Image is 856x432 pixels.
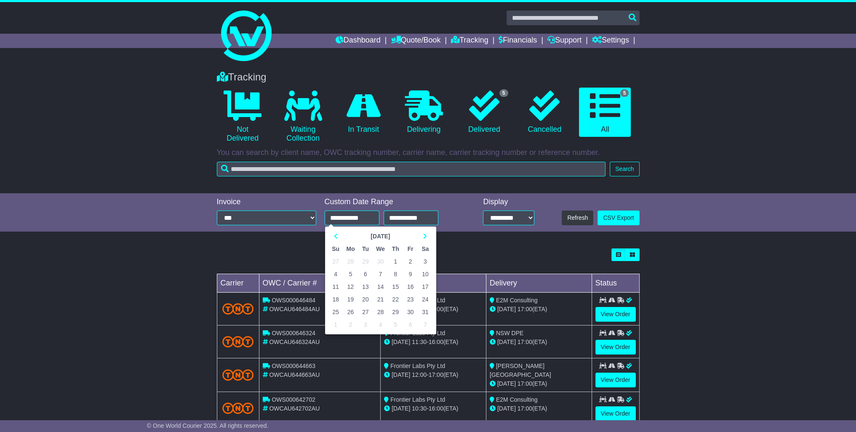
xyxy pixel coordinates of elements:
td: 6 [403,318,418,331]
th: Tu [358,243,373,255]
div: - (ETA) [384,371,483,379]
a: View Order [595,406,636,421]
td: 17 [418,280,432,293]
span: 11:30 [412,339,427,345]
td: 10 [418,268,432,280]
div: (ETA) [490,305,588,314]
span: [DATE] [497,380,516,387]
span: 16:00 [429,339,443,345]
th: Sa [418,243,432,255]
span: [DATE] [497,306,516,312]
img: TNT_Domestic.png [222,336,254,347]
span: OWCAU646484AU [269,306,320,312]
td: 8 [388,268,403,280]
a: Delivering [398,88,450,137]
div: - (ETA) [384,338,483,347]
td: 13 [358,280,373,293]
div: Invoice [217,197,316,207]
th: Mo [343,243,358,255]
span: OWS000644663 [272,363,315,369]
td: 12 [343,280,358,293]
td: 3 [358,318,373,331]
td: 7 [373,268,388,280]
td: 28 [343,255,358,268]
td: 15 [388,280,403,293]
a: 5 All [579,88,631,137]
span: [DATE] [497,339,516,345]
span: © One World Courier 2025. All rights reserved. [147,422,269,429]
span: [DATE] [392,371,410,378]
p: You can search by client name, OWC tracking number, carrier name, carrier tracking number or refe... [217,148,640,157]
td: 11 [328,280,343,293]
a: Financials [499,34,537,48]
span: 17:00 [517,405,532,412]
th: Su [328,243,343,255]
td: 29 [358,255,373,268]
td: 1 [328,318,343,331]
td: 26 [343,306,358,318]
td: 4 [373,318,388,331]
td: 27 [328,255,343,268]
img: TNT_Domestic.png [222,303,254,315]
span: OWS000646484 [272,297,315,304]
td: Carrier [217,274,259,293]
th: Select Month [343,230,418,243]
div: - (ETA) [384,404,483,413]
a: View Order [595,340,636,355]
a: CSV Export [597,211,639,225]
span: [DATE] [392,339,410,345]
td: Delivery [486,274,592,293]
button: Search [610,162,639,176]
td: 6 [358,268,373,280]
div: Custom Date Range [325,197,460,207]
td: 5 [388,318,403,331]
span: OWS000646324 [272,330,315,336]
td: 3 [418,255,432,268]
span: [DATE] [497,405,516,412]
span: 17:00 [517,339,532,345]
td: 24 [418,293,432,306]
div: Display [483,197,534,207]
button: Refresh [562,211,593,225]
span: 16:00 [429,405,443,412]
td: 2 [343,318,358,331]
td: 23 [403,293,418,306]
td: Status [592,274,639,293]
td: 30 [403,306,418,318]
div: Tracking [213,71,644,83]
td: 16 [403,280,418,293]
a: In Transit [337,88,389,137]
td: 27 [358,306,373,318]
span: E2M Consulting [496,297,538,304]
a: Not Delivered [217,88,269,146]
span: E2M Consulting [496,396,538,403]
span: 17:00 [429,371,443,378]
span: [DATE] [392,405,410,412]
td: 7 [418,318,432,331]
td: 25 [328,306,343,318]
td: 31 [418,306,432,318]
a: Dashboard [336,34,381,48]
td: 5 [343,268,358,280]
span: OWCAU644663AU [269,371,320,378]
a: Waiting Collection [277,88,329,146]
img: TNT_Domestic.png [222,403,254,414]
th: We [373,243,388,255]
td: 4 [328,268,343,280]
td: 1 [388,255,403,268]
td: 20 [358,293,373,306]
span: Frontier Labs Pty Ltd [390,396,445,403]
span: 17:00 [517,380,532,387]
div: (ETA) [490,404,588,413]
td: 14 [373,280,388,293]
img: TNT_Domestic.png [222,369,254,381]
span: 17:00 [517,306,532,312]
a: Cancelled [519,88,571,137]
div: (ETA) [490,338,588,347]
th: Th [388,243,403,255]
span: OWCAU646324AU [269,339,320,345]
a: View Order [595,307,636,322]
td: 18 [328,293,343,306]
a: View Order [595,373,636,387]
span: NSW DPE [496,330,523,336]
